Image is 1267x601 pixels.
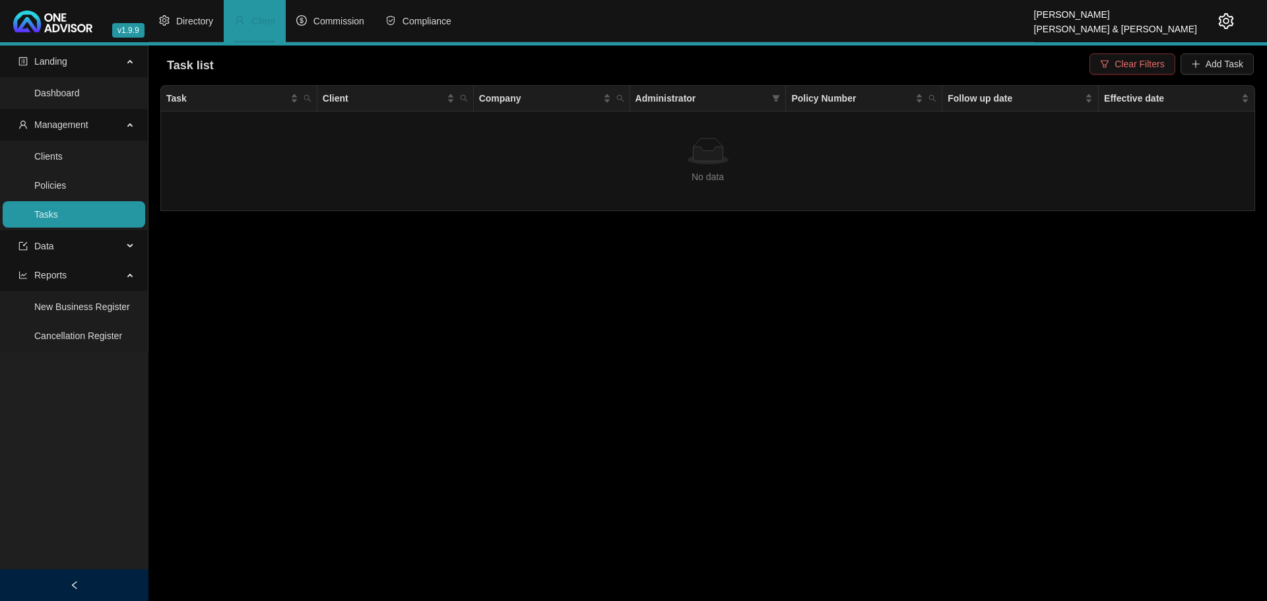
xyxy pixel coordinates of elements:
span: Company [479,91,601,106]
span: Commission [313,16,364,26]
span: setting [1218,13,1234,29]
span: Clear Filters [1115,57,1164,71]
span: Management [34,119,88,130]
span: search [457,88,471,108]
span: Reports [34,270,67,280]
span: filter [769,88,783,108]
span: search [928,94,936,102]
span: search [304,94,311,102]
a: Dashboard [34,88,80,98]
span: Policy Number [791,91,913,106]
span: safety [385,15,396,26]
span: search [616,94,624,102]
span: Task list [167,59,214,72]
a: Policies [34,180,66,191]
span: Task [166,91,288,106]
span: Effective date [1104,91,1239,106]
span: plus [1191,59,1200,69]
span: Directory [176,16,213,26]
span: line-chart [18,270,28,280]
span: import [18,241,28,251]
span: Landing [34,56,67,67]
span: user [234,15,245,26]
a: Tasks [34,209,58,220]
a: Clients [34,151,63,162]
span: Follow up date [948,91,1082,106]
button: Clear Filters [1089,53,1175,75]
div: [PERSON_NAME] [1034,3,1197,18]
th: Follow up date [942,86,1099,111]
span: Client [323,91,444,106]
span: filter [1100,59,1109,69]
span: search [614,88,627,108]
span: Compliance [403,16,451,26]
th: Task [161,86,317,111]
span: Add Task [1206,57,1243,71]
span: Client [251,16,275,26]
span: v1.9.9 [112,23,145,38]
span: left [70,581,79,590]
span: search [301,88,314,108]
span: profile [18,57,28,66]
th: Effective date [1099,86,1255,111]
span: dollar [296,15,307,26]
span: Administrator [635,91,767,106]
img: 2df55531c6924b55f21c4cf5d4484680-logo-light.svg [13,11,92,32]
span: filter [772,94,780,102]
div: No data [172,170,1244,184]
span: setting [159,15,170,26]
span: Data [34,241,54,251]
th: Company [474,86,630,111]
th: Client [317,86,474,111]
span: search [460,94,468,102]
th: Policy Number [786,86,942,111]
span: user [18,120,28,129]
span: search [926,88,939,108]
button: Add Task [1181,53,1254,75]
a: New Business Register [34,301,130,312]
div: [PERSON_NAME] & [PERSON_NAME] [1034,18,1197,32]
a: Cancellation Register [34,331,122,341]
